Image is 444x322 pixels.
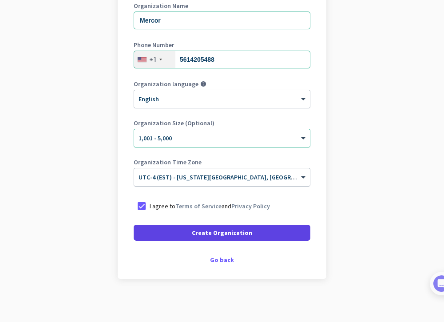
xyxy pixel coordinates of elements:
[192,228,252,237] span: Create Organization
[134,81,198,87] label: Organization language
[150,202,270,211] p: I agree to and
[200,81,206,87] i: help
[231,202,270,210] a: Privacy Policy
[134,12,310,29] input: What is the name of your organization?
[149,55,157,64] div: +1
[175,202,222,210] a: Terms of Service
[134,42,310,48] label: Phone Number
[134,3,310,9] label: Organization Name
[134,120,310,126] label: Organization Size (Optional)
[134,51,310,68] input: 201-555-0123
[134,159,310,165] label: Organization Time Zone
[134,257,310,263] div: Go back
[134,225,310,241] button: Create Organization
